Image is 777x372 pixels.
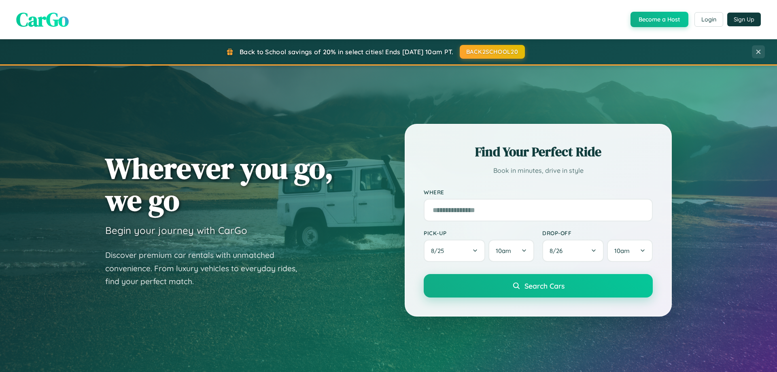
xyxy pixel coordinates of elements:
button: Login [694,12,723,27]
label: Where [424,189,653,196]
span: 10am [496,247,511,255]
span: 8 / 25 [431,247,448,255]
button: Sign Up [727,13,761,26]
button: Search Cars [424,274,653,298]
span: CarGo [16,6,69,33]
span: 10am [614,247,630,255]
span: Search Cars [524,281,565,290]
label: Pick-up [424,230,534,236]
button: Become a Host [631,12,688,27]
button: 8/26 [542,240,604,262]
button: 10am [607,240,653,262]
h1: Wherever you go, we go [105,152,333,216]
p: Discover premium car rentals with unmatched convenience. From luxury vehicles to everyday rides, ... [105,249,308,288]
button: 8/25 [424,240,485,262]
p: Book in minutes, drive in style [424,165,653,176]
label: Drop-off [542,230,653,236]
button: BACK2SCHOOL20 [460,45,525,59]
button: 10am [488,240,534,262]
h3: Begin your journey with CarGo [105,224,247,236]
h2: Find Your Perfect Ride [424,143,653,161]
span: 8 / 26 [550,247,567,255]
span: Back to School savings of 20% in select cities! Ends [DATE] 10am PT. [240,48,453,56]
